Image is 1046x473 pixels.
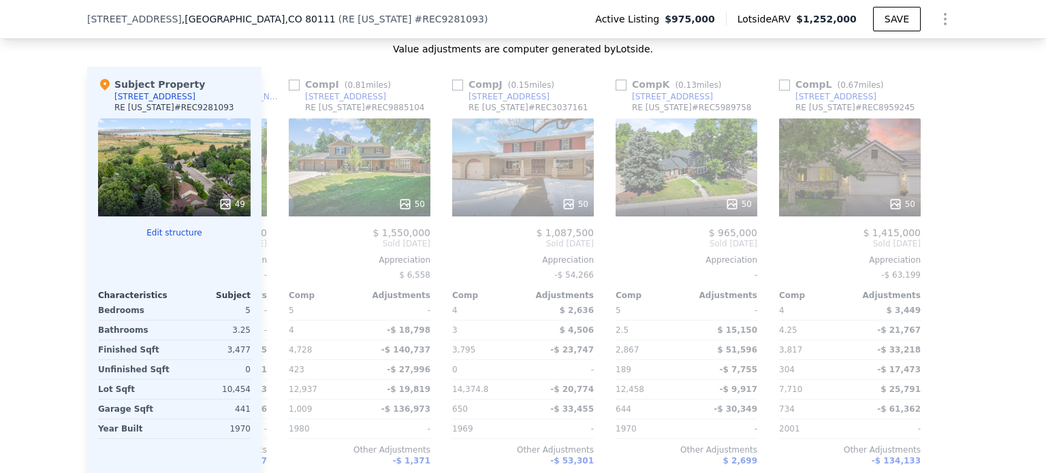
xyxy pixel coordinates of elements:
span: 4 [779,306,784,315]
span: 3,795 [452,345,475,355]
span: -$ 1,371 [393,456,430,466]
div: Comp [289,290,360,301]
span: 3,817 [779,345,802,355]
span: -$ 140,737 [381,345,430,355]
div: Bathrooms [98,321,172,340]
span: $1,252,000 [796,14,857,25]
span: 0.15 [511,80,529,90]
div: 1970 [616,419,684,438]
div: Subject Property [98,78,205,91]
div: [STREET_ADDRESS] [632,91,713,102]
div: - [689,301,757,320]
span: Sold [DATE] [289,238,430,249]
div: RE [US_STATE] # REC8959245 [795,102,915,113]
span: -$ 33,455 [550,404,594,414]
div: Comp L [779,78,889,91]
div: Other Adjustments [616,444,757,455]
div: 1970 [177,419,251,438]
button: SAVE [873,7,921,31]
div: - [526,360,594,379]
a: [STREET_ADDRESS] [452,91,550,102]
span: 734 [779,404,795,414]
span: -$ 27,996 [387,365,430,374]
button: Show Options [932,5,959,33]
div: Subject [174,290,251,301]
span: 1,009 [289,404,312,414]
div: Adjustments [686,290,757,301]
div: Adjustments [850,290,921,301]
div: 50 [725,197,752,211]
span: -$ 134,133 [872,456,921,466]
div: Other Adjustments [289,444,430,455]
span: -$ 19,819 [387,385,430,394]
span: 423 [289,365,304,374]
span: -$ 61,362 [877,404,921,414]
span: $ 2,636 [560,306,594,315]
div: 441 [177,399,251,419]
span: -$ 63,199 [881,270,921,280]
div: Adjustments [523,290,594,301]
div: Adjustments [360,290,430,301]
span: ( miles) [339,80,396,90]
span: 0.81 [347,80,366,90]
span: $ 6,558 [399,270,430,280]
div: Comp K [616,78,727,91]
span: -$ 7,755 [720,365,757,374]
div: Year Built [98,419,172,438]
span: 5 [289,306,294,315]
div: RE [US_STATE] # REC5989758 [632,102,752,113]
div: Garage Sqft [98,399,172,419]
span: -$ 20,774 [550,385,594,394]
div: Value adjustments are computer generated by Lotside . [87,42,959,56]
span: -$ 30,349 [714,404,757,414]
span: $ 51,596 [717,345,757,355]
div: 50 [889,197,915,211]
span: $ 965,000 [709,227,757,238]
span: 0.13 [678,80,697,90]
span: $ 1,087,500 [536,227,594,238]
span: 4 [452,306,458,315]
div: - [689,419,757,438]
div: 3,477 [177,340,251,359]
span: -$ 54,266 [554,270,594,280]
div: ( ) [338,12,488,26]
span: ( miles) [503,80,560,90]
div: [STREET_ADDRESS] [469,91,550,102]
span: $ 3,449 [887,306,921,315]
div: 2.5 [616,321,684,340]
div: - [362,419,430,438]
span: Sold [DATE] [616,238,757,249]
div: 1969 [452,419,520,438]
span: [STREET_ADDRESS] [87,12,182,26]
div: 2001 [779,419,847,438]
div: 4 [289,321,357,340]
a: [STREET_ADDRESS] [289,91,386,102]
span: $ 4,506 [560,325,594,335]
div: Characteristics [98,290,174,301]
div: 3 [452,321,520,340]
span: 2,867 [616,345,639,355]
div: Comp [452,290,523,301]
a: [STREET_ADDRESS] [779,91,876,102]
div: 4.25 [779,321,847,340]
div: Other Adjustments [452,444,594,455]
div: 0 [177,360,251,379]
span: -$ 17,473 [877,365,921,374]
div: Comp [779,290,850,301]
div: Appreciation [779,255,921,265]
div: 5 [177,301,251,320]
span: 7,710 [779,385,802,394]
span: 0.67 [840,80,859,90]
div: - [362,301,430,320]
div: 3.25 [177,321,251,340]
div: [STREET_ADDRESS] [114,91,195,102]
div: [STREET_ADDRESS] [795,91,876,102]
div: Other Adjustments [779,444,921,455]
span: 12,937 [289,385,317,394]
div: Lot Sqft [98,380,172,399]
div: Appreciation [289,255,430,265]
span: -$ 33,218 [877,345,921,355]
a: [STREET_ADDRESS] [616,91,713,102]
span: , [GEOGRAPHIC_DATA] [182,12,336,26]
button: Edit structure [98,227,251,238]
